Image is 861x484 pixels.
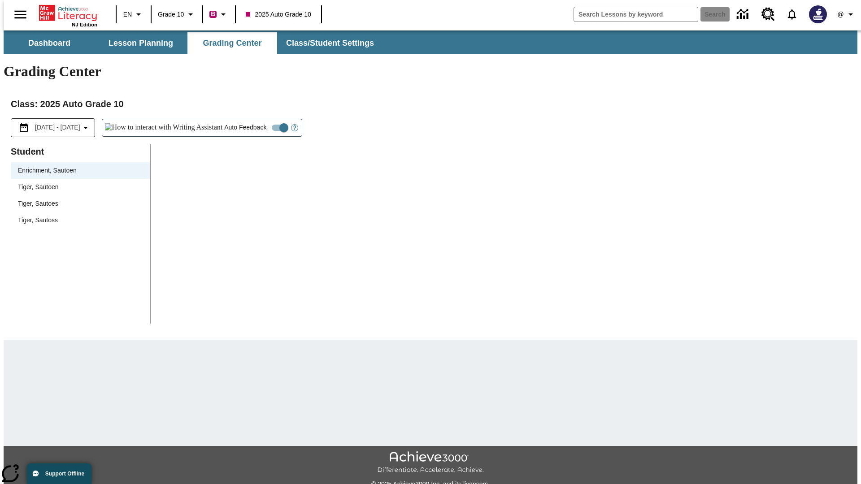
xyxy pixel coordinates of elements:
[18,166,143,175] span: Enrichment, Sautoen
[279,32,381,54] button: Class/Student Settings
[45,471,84,477] span: Support Offline
[246,10,311,19] span: 2025 Auto Grade 10
[80,122,91,133] svg: Collapse Date Range Filter
[832,6,861,22] button: Profile/Settings
[187,32,277,54] button: Grading Center
[72,22,97,27] span: NJ Edition
[780,3,804,26] a: Notifications
[119,6,148,22] button: Language: EN, Select a language
[11,195,150,212] div: Tiger, Sautoes
[574,7,698,22] input: search field
[287,119,302,136] button: Open Help for Writing Assistant
[96,32,186,54] button: Lesson Planning
[804,3,832,26] button: Select a new avatar
[809,5,827,23] img: Avatar
[837,10,844,19] span: @
[11,144,150,159] p: Student
[154,6,200,22] button: Grade: Grade 10, Select a grade
[377,451,484,474] img: Achieve3000 Differentiate Accelerate Achieve
[4,30,857,54] div: SubNavbar
[224,123,266,132] span: Auto Feedback
[4,32,94,54] button: Dashboard
[39,3,97,27] div: Home
[11,97,850,111] h2: Class : 2025 Auto Grade 10
[7,1,34,28] button: Open side menu
[158,10,184,19] span: Grade 10
[756,2,780,26] a: Resource Center, Will open in new tab
[11,179,150,195] div: Tiger, Sautoen
[18,199,143,208] span: Tiger, Sautoes
[39,4,97,22] a: Home
[35,123,80,132] span: [DATE] - [DATE]
[18,216,143,225] span: Tiger, Sautoss
[18,182,143,192] span: Tiger, Sautoen
[4,32,382,54] div: SubNavbar
[4,63,857,80] h1: Grading Center
[11,212,150,229] div: Tiger, Sautoss
[123,10,132,19] span: EN
[27,463,91,484] button: Support Offline
[206,6,232,22] button: Boost Class color is violet red. Change class color
[11,162,150,179] div: Enrichment, Sautoen
[15,122,91,133] button: Select the date range menu item
[731,2,756,27] a: Data Center
[105,123,223,132] img: How to interact with Writing Assistant
[211,9,215,20] span: B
